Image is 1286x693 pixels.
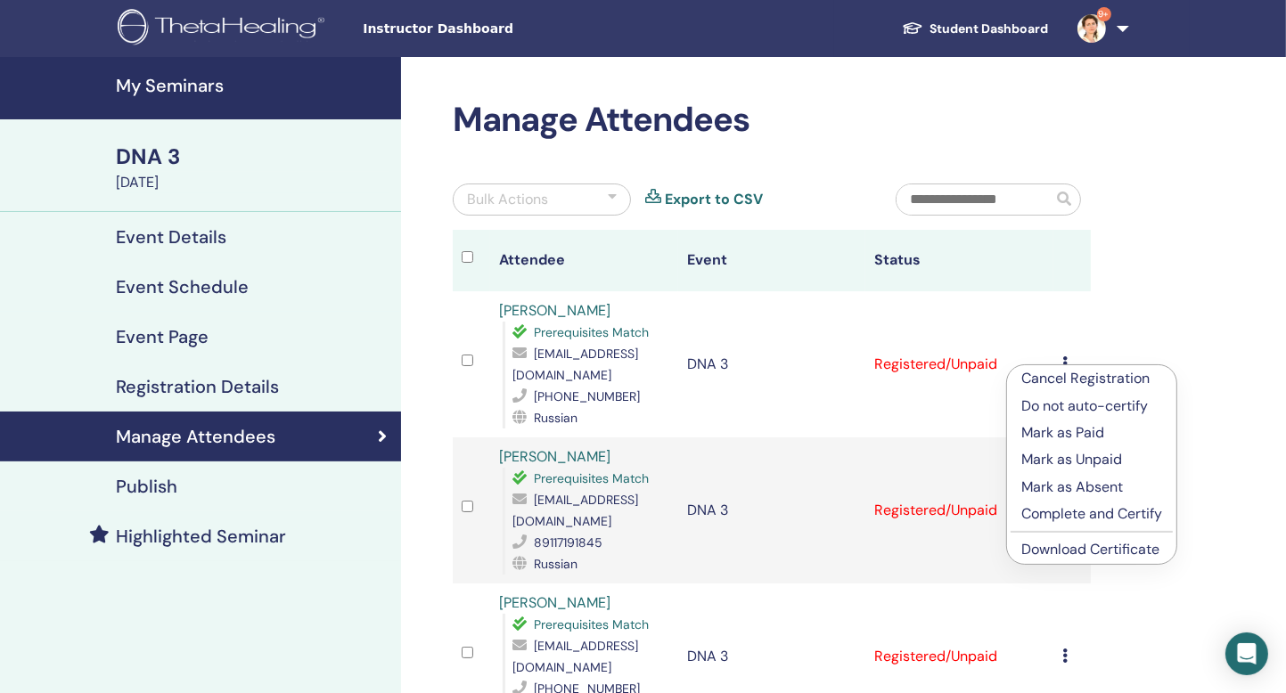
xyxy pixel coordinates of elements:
span: Prerequisites Match [534,324,649,340]
h4: Event Details [116,226,226,248]
span: [EMAIL_ADDRESS][DOMAIN_NAME] [512,638,638,675]
p: Complete and Certify [1021,503,1162,525]
span: [EMAIL_ADDRESS][DOMAIN_NAME] [512,492,638,529]
span: Russian [534,556,577,572]
p: Mark as Paid [1021,422,1162,444]
span: Prerequisites Match [534,470,649,486]
img: default.jpg [1077,14,1106,43]
p: Mark as Unpaid [1021,449,1162,470]
span: [EMAIL_ADDRESS][DOMAIN_NAME] [512,346,638,383]
span: 9+ [1097,7,1111,21]
a: DNA 3[DATE] [105,142,401,193]
a: [PERSON_NAME] [499,301,610,320]
span: [PHONE_NUMBER] [534,388,640,404]
th: Status [865,230,1053,291]
p: Cancel Registration [1021,368,1162,389]
h4: Registration Details [116,376,279,397]
span: 89117191845 [534,534,602,550]
a: [PERSON_NAME] [499,593,610,612]
h4: My Seminars [116,75,390,96]
h4: Highlighted Seminar [116,526,286,547]
a: Export to CSV [665,189,763,210]
h4: Event Page [116,326,209,347]
span: Instructor Dashboard [363,20,630,38]
th: Event [678,230,866,291]
a: Download Certificate [1021,540,1159,558]
span: Russian [534,410,577,426]
span: Prerequisites Match [534,616,649,632]
img: logo.png [118,9,331,49]
h2: Manage Attendees [453,100,1091,141]
td: DNA 3 [678,437,866,583]
img: graduation-cap-white.svg [902,20,923,36]
p: Mark as Absent [1021,477,1162,498]
a: Student Dashboard [888,12,1063,45]
a: [PERSON_NAME] [499,447,610,466]
div: DNA 3 [116,142,390,172]
p: Do not auto-certify [1021,395,1162,417]
h4: Publish [116,476,177,497]
td: DNA 3 [678,291,866,437]
th: Attendee [490,230,678,291]
div: [DATE] [116,172,390,193]
h4: Event Schedule [116,276,249,298]
div: Open Intercom Messenger [1225,632,1268,675]
div: Bulk Actions [467,189,548,210]
h4: Manage Attendees [116,426,275,447]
